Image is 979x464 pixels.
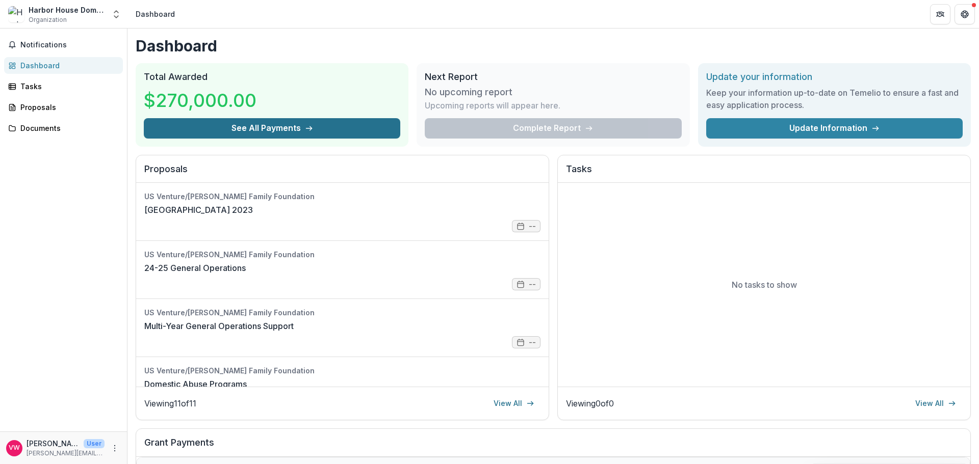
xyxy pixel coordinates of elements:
a: Proposals [4,99,123,116]
div: Documents [20,123,115,133]
h2: Proposals [144,163,540,183]
h2: Grant Payments [144,437,962,456]
a: Domestic Abuse Programs [144,378,247,390]
h3: No upcoming report [425,87,512,98]
a: View All [909,395,962,412]
button: More [109,442,121,454]
h2: Tasks [566,163,962,183]
span: Notifications [20,41,119,49]
button: Get Help [955,4,975,24]
a: Update Information [706,118,963,139]
button: See All Payments [144,118,400,139]
a: Documents [4,120,123,137]
h2: Total Awarded [144,71,400,83]
div: Proposals [20,102,115,113]
p: User [84,439,105,448]
div: Dashboard [136,9,175,19]
p: No tasks to show [732,279,797,291]
nav: breadcrumb [132,7,179,21]
a: 24-25 General Operations [144,262,246,274]
div: Valerie Webster [9,445,20,451]
h3: Keep your information up-to-date on Temelio to ensure a fast and easy application process. [706,87,963,111]
p: Upcoming reports will appear here. [425,99,560,112]
h1: Dashboard [136,37,971,55]
p: [PERSON_NAME][EMAIL_ADDRESS][PERSON_NAME][DOMAIN_NAME] [27,449,105,458]
a: Multi-Year General Operations Support [144,320,294,332]
button: Notifications [4,37,123,53]
p: [PERSON_NAME] [27,438,80,449]
a: [GEOGRAPHIC_DATA] 2023 [144,204,253,216]
button: Partners [930,4,950,24]
img: Harbor House Domestic Abuse Programs, Inc. [8,6,24,22]
button: Open entity switcher [109,4,123,24]
h3: $270,000.00 [144,87,256,114]
a: Tasks [4,78,123,95]
div: Tasks [20,81,115,92]
a: View All [487,395,540,412]
span: Organization [29,15,67,24]
h2: Update your information [706,71,963,83]
div: Dashboard [20,60,115,71]
p: Viewing 11 of 11 [144,397,196,410]
a: Dashboard [4,57,123,74]
p: Viewing 0 of 0 [566,397,614,410]
div: Harbor House Domestic Abuse Programs, Inc. [29,5,105,15]
h2: Next Report [425,71,681,83]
